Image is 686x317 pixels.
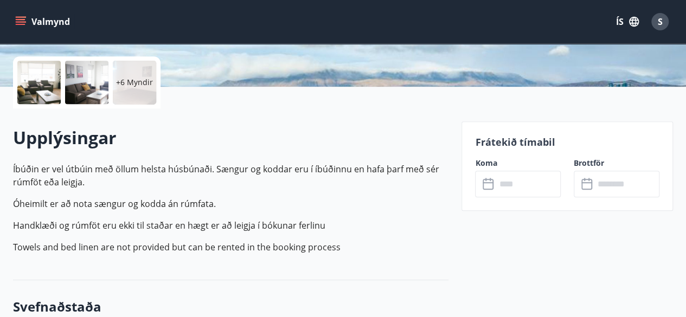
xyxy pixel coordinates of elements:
[13,219,448,232] p: Handklæði og rúmföt eru ekki til staðar en hægt er að leigja í bókunar ferlinu
[13,197,448,210] p: Óheimilt er að nota sængur og kodda án rúmfata.
[475,135,659,149] p: Frátekið tímabil
[610,12,645,31] button: ÍS
[475,158,561,169] label: Koma
[574,158,659,169] label: Brottför
[13,241,448,254] p: Towels and bed linen are not provided but can be rented in the booking process
[647,9,673,35] button: S
[658,16,663,28] span: S
[13,12,74,31] button: menu
[13,126,448,150] h2: Upplýsingar
[13,163,448,189] p: Íbúðin er vel útbúin með öllum helsta húsbúnaði. Sængur og koddar eru í íbúðinnu en hafa þarf með...
[13,297,448,316] h3: Svefnaðstaða
[116,77,153,88] p: +6 Myndir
